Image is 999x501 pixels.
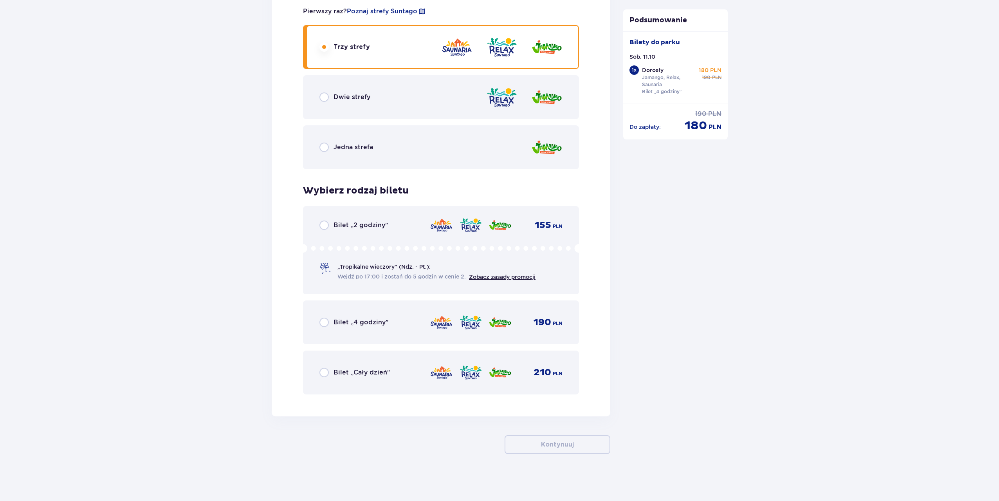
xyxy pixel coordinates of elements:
span: PLN [553,223,563,230]
img: Relax [486,36,518,58]
h3: Wybierz rodzaj biletu [303,185,409,197]
span: PLN [709,123,721,132]
p: 180 PLN [699,66,721,74]
span: Dwie strefy [334,93,370,101]
span: „Tropikalne wieczory" (Ndz. - Pt.): [337,263,431,271]
img: Saunaria [430,364,453,381]
span: 190 [702,74,710,81]
p: Podsumowanie [623,16,728,25]
span: Bilet „Cały dzień” [334,368,390,377]
img: Jamango [531,136,563,159]
span: 210 [534,367,551,378]
p: Do zapłaty : [629,123,661,131]
span: PLN [553,370,563,377]
span: PLN [553,320,563,327]
img: Jamango [489,364,512,381]
button: Kontynuuj [505,435,610,454]
span: PLN [708,110,721,118]
img: Relax [459,314,482,331]
span: Trzy strefy [334,43,370,51]
img: Relax [486,86,518,109]
span: 190 [534,317,551,328]
span: Wejdź po 17:00 i zostań do 5 godzin w cenie 2. [337,273,466,280]
p: Pierwszy raz? [303,7,426,16]
span: 180 [685,118,707,133]
p: Jamango, Relax, Saunaria [642,74,696,88]
p: Bilet „4 godziny” [642,88,682,95]
p: Bilety do parku [629,38,680,47]
span: 155 [535,219,551,231]
img: Jamango [489,314,512,331]
img: Saunaria [430,217,453,233]
p: Sob. 11.10 [629,53,655,61]
span: Bilet „4 godziny” [334,318,388,327]
span: PLN [712,74,721,81]
p: Dorosły [642,66,664,74]
img: Jamango [531,86,563,109]
img: Relax [459,217,482,233]
img: Saunaria [441,36,472,58]
a: Poznaj strefy Suntago [347,7,417,16]
img: Saunaria [430,314,453,331]
img: Jamango [489,217,512,233]
span: Jedna strefa [334,143,373,152]
span: 190 [695,110,707,118]
a: Zobacz zasady promocji [469,274,536,280]
span: Bilet „2 godziny” [334,221,388,230]
div: 1 x [629,65,639,75]
img: Relax [459,364,482,381]
p: Kontynuuj [541,440,574,449]
img: Jamango [531,36,563,58]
